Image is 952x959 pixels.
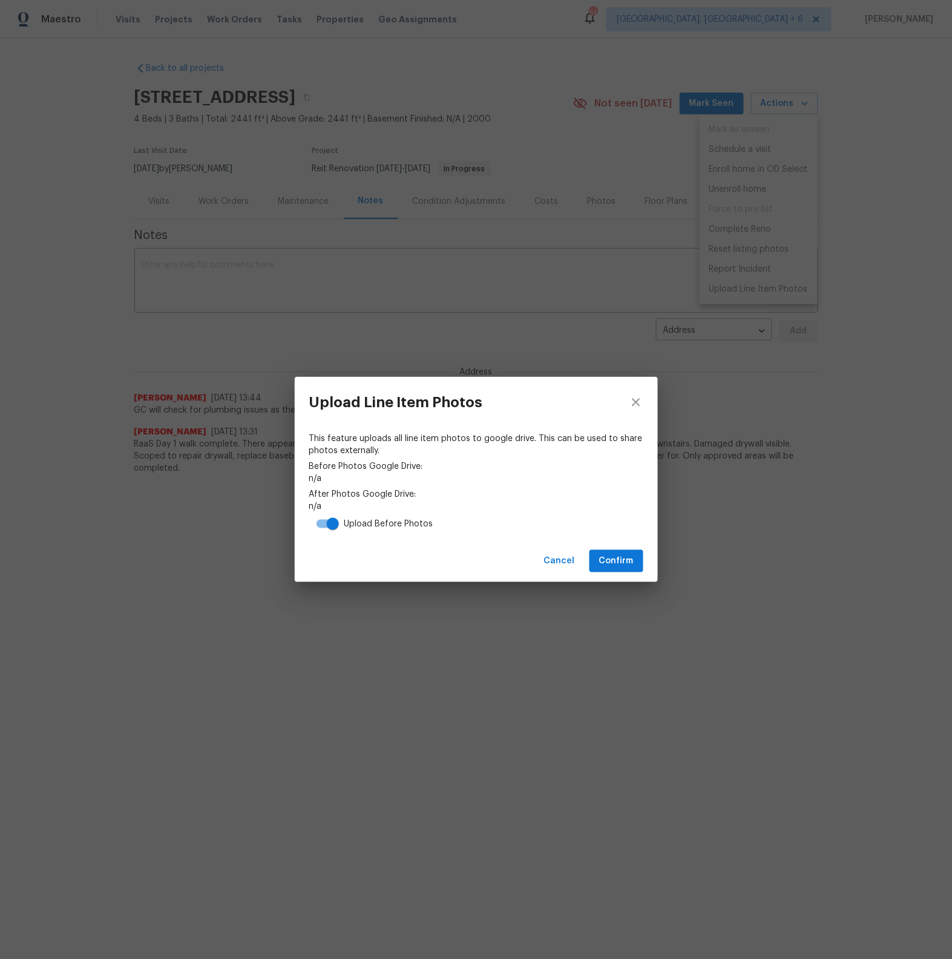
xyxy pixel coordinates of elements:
span: Cancel [544,554,575,569]
span: This feature uploads all line item photos to google drive. This can be used to share photos exter... [309,433,643,457]
div: n/a n/a [309,433,643,535]
span: After Photos Google Drive: [309,488,643,500]
span: Confirm [599,554,634,569]
button: Confirm [589,550,643,572]
button: close [614,377,658,428]
div: Upload Before Photos [344,518,433,530]
span: Before Photos Google Drive: [309,460,643,473]
h3: Upload Line Item Photos [309,394,483,411]
button: Cancel [539,550,580,572]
